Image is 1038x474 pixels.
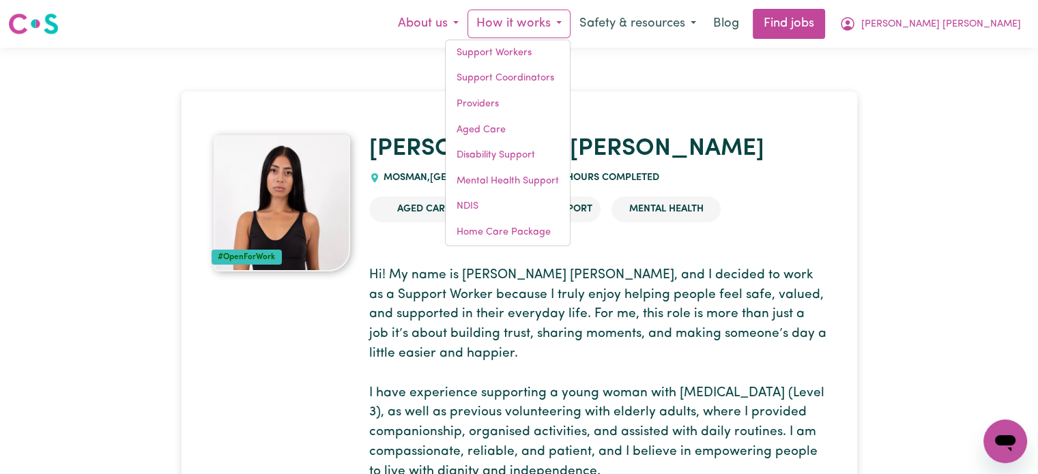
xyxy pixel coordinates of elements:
[8,8,59,40] a: Careseekers logo
[983,419,1027,463] iframe: Button to launch messaging window
[611,196,721,222] li: Mental Health
[571,10,705,38] button: Safety & resources
[831,10,1030,38] button: My Account
[467,10,571,38] button: How it works
[212,250,283,265] div: #OpenForWork
[369,137,764,161] a: [PERSON_NAME] [PERSON_NAME]
[212,135,354,271] a: Maria Alejandra's profile picture'#OpenForWork
[8,12,59,36] img: Careseekers logo
[389,10,467,38] button: About us
[446,65,570,91] a: Support Coordinators
[446,220,570,246] a: Home Care Package
[753,9,825,39] a: Find jobs
[380,173,530,183] span: MOSMAN , [GEOGRAPHIC_DATA]
[369,196,478,222] li: Aged Care
[705,9,747,39] a: Blog
[861,17,1021,32] span: [PERSON_NAME] [PERSON_NAME]
[446,117,570,143] a: Aged Care
[446,91,570,117] a: Providers
[446,194,570,220] a: NDIS
[557,173,659,183] span: 0 hours completed
[446,40,570,66] a: Support Workers
[446,168,570,194] a: Mental Health Support
[446,143,570,168] a: Disability Support
[214,135,350,271] img: Maria Alejandra
[445,40,571,246] div: How it works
